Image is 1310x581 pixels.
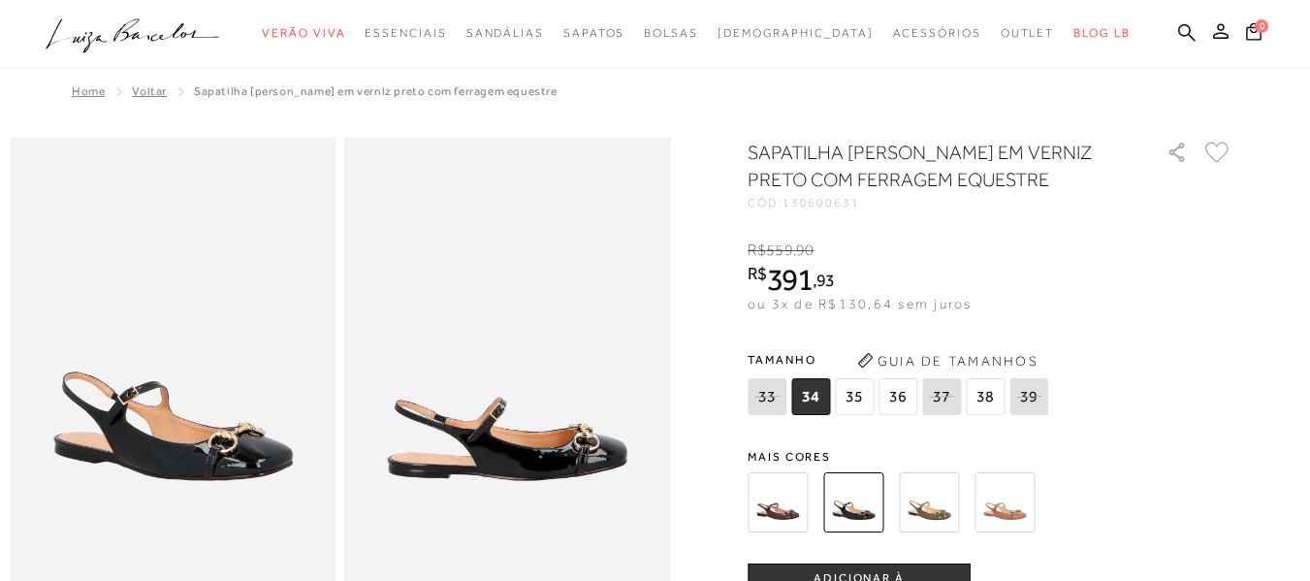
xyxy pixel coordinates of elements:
[194,84,558,98] span: SAPATILHA [PERSON_NAME] EM VERNIZ PRETO COM FERRAGEM EQUESTRE
[262,26,345,40] span: Verão Viva
[823,472,883,533] img: SAPATILHA MARY JANE EM VERNIZ PRETO COM FERRAGEM EQUESTRE
[1001,16,1055,51] a: noSubCategoriesText
[748,242,766,259] i: R$
[132,84,167,98] a: Voltar
[813,272,835,289] i: ,
[966,378,1005,415] span: 38
[563,26,624,40] span: Sapatos
[796,242,814,259] span: 90
[748,378,786,415] span: 33
[1240,21,1267,48] button: 0
[879,378,917,415] span: 36
[816,270,835,290] span: 93
[748,197,1135,209] div: CÓD:
[850,345,1044,376] button: Guia de Tamanhos
[748,472,808,533] img: SAPATILHA MARY JANE EM VERNIZ MARSALA COM FERRAGEM EQUESTRE
[767,262,813,297] span: 391
[563,16,624,51] a: noSubCategoriesText
[1001,26,1055,40] span: Outlet
[793,242,815,259] i: ,
[1073,16,1130,51] a: BLOG LB
[718,16,874,51] a: noSubCategoriesText
[748,265,767,282] i: R$
[975,472,1035,533] img: SAPATILHA SLINGBACK EM VERNIZ CARAMELO COM FERRAGEM EQUESTRE
[1073,26,1130,40] span: BLOG LB
[899,472,959,533] img: SAPATILHA MARY JANE EM VERNIZ VERDE TOMILHO COM FERRAGEM EQUESTRE
[466,26,544,40] span: Sandálias
[466,16,544,51] a: noSubCategoriesText
[783,196,860,210] span: 130600631
[644,16,698,51] a: noSubCategoriesText
[72,84,105,98] a: Home
[718,26,874,40] span: [DEMOGRAPHIC_DATA]
[1009,378,1048,415] span: 39
[766,242,792,259] span: 559
[835,378,874,415] span: 35
[262,16,345,51] a: noSubCategoriesText
[748,139,1111,193] h1: SAPATILHA [PERSON_NAME] EM VERNIZ PRETO COM FERRAGEM EQUESTRE
[365,16,446,51] a: noSubCategoriesText
[791,378,830,415] span: 34
[748,345,1053,374] span: Tamanho
[922,378,961,415] span: 37
[893,16,981,51] a: noSubCategoriesText
[1255,19,1268,33] span: 0
[365,26,446,40] span: Essenciais
[748,451,1232,463] span: Mais cores
[893,26,981,40] span: Acessórios
[748,296,972,311] span: ou 3x de R$130,64 sem juros
[644,26,698,40] span: Bolsas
